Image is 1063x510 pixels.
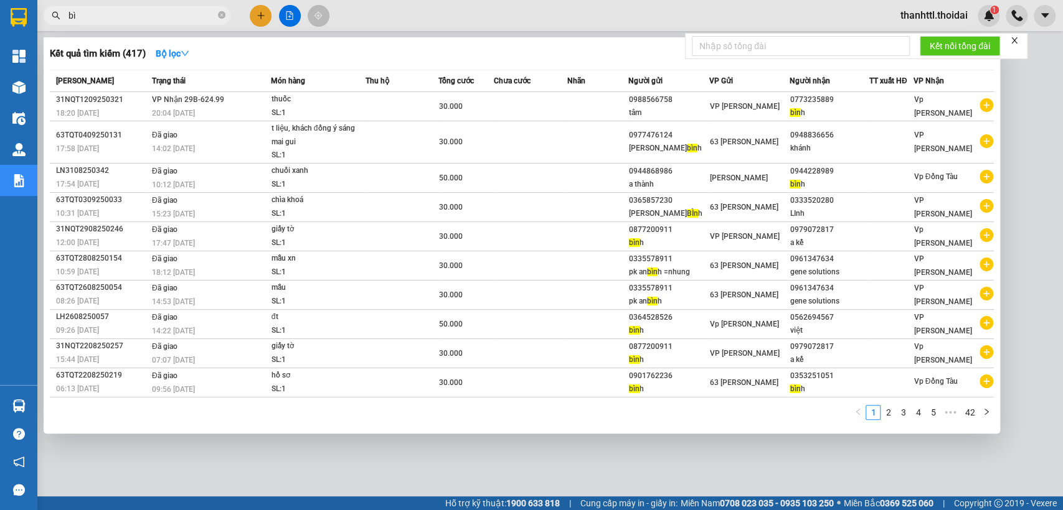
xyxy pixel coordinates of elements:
[56,310,148,323] div: LH2608250057
[709,174,767,182] span: [PERSON_NAME]
[709,76,732,85] span: VP Gửi
[980,134,993,148] span: plus-circle
[56,355,99,364] span: 15:44 [DATE]
[567,76,585,85] span: Nhãn
[914,377,958,386] span: Vp Đồng Tàu
[980,98,993,112] span: plus-circle
[629,129,709,142] div: 0977476124
[911,406,925,419] a: 4
[272,353,365,367] div: SL: 1
[152,109,195,118] span: 20:04 [DATE]
[152,76,186,85] span: Trạng thái
[69,9,215,22] input: Tìm tên, số ĐT hoặc mã đơn
[980,345,993,359] span: plus-circle
[629,223,709,236] div: 0877200911
[647,297,658,305] span: bìn
[790,369,868,382] div: 0353251051
[152,297,195,306] span: 14:53 [DATE]
[152,196,177,205] span: Đã giao
[56,281,148,294] div: 63TQT2608250054
[914,131,972,153] span: VP [PERSON_NAME]
[881,405,895,420] li: 2
[13,456,25,468] span: notification
[910,405,925,420] li: 4
[709,137,778,146] span: 63 [PERSON_NAME]
[629,311,709,324] div: 0364528526
[56,340,148,353] div: 31NQT2208250257
[439,290,463,299] span: 30.000
[629,253,709,266] div: 0335578911
[146,44,199,63] button: Bộ lọcdown
[709,261,778,270] span: 63 [PERSON_NAME]
[438,76,474,85] span: Tổng cước
[851,405,866,420] li: Previous Page
[914,76,944,85] span: VP Nhận
[439,261,463,270] span: 30.000
[629,295,709,308] div: pk an h
[914,342,972,364] span: Vp [PERSON_NAME]
[12,143,26,156] img: warehouse-icon
[914,254,972,277] span: VP [PERSON_NAME]
[629,178,709,191] div: a thành
[272,369,365,382] div: hồ sơ
[687,144,697,152] span: bìn
[272,382,365,396] div: SL: 1
[272,340,365,353] div: giấy tờ
[980,228,993,242] span: plus-circle
[52,11,60,20] span: search
[790,180,800,188] span: bìn
[629,93,709,106] div: 0988566758
[272,281,365,295] div: mẫu
[881,406,895,419] a: 2
[914,172,958,181] span: Vp Đồng Tàu
[272,324,365,338] div: SL: 1
[271,76,305,85] span: Món hàng
[790,207,868,220] div: LInh
[56,267,99,276] span: 10:59 [DATE]
[961,406,978,419] a: 42
[152,95,224,104] span: VP Nhận 29B-624.99
[439,232,463,241] span: 30.000
[790,266,868,279] div: gene solutions
[272,236,365,250] div: SL: 1
[790,382,868,396] div: h
[56,369,148,382] div: 63TQT2208250219
[980,257,993,271] span: plus-circle
[790,108,800,117] span: bìn
[628,76,663,85] span: Người gửi
[439,378,463,387] span: 30.000
[13,428,25,440] span: question-circle
[56,129,148,142] div: 63TQT0409250131
[920,36,1000,56] button: Kết nối tổng đài
[152,342,177,351] span: Đã giao
[960,405,979,420] li: 42
[56,326,99,335] span: 09:26 [DATE]
[56,252,148,265] div: 63TQT2808250154
[629,353,709,366] div: h
[272,310,365,324] div: đt
[980,199,993,213] span: plus-circle
[272,178,365,192] div: SL: 1
[152,313,177,322] span: Đã giao
[56,238,99,247] span: 12:00 [DATE]
[152,268,195,277] span: 18:12 [DATE]
[56,109,99,118] span: 18:20 [DATE]
[152,385,195,394] span: 09:56 [DATE]
[629,194,709,207] div: 0365857230
[790,324,868,337] div: việt
[790,384,800,393] span: bìn
[56,76,114,85] span: [PERSON_NAME]
[629,266,709,279] div: pk an h =nhung
[439,203,463,211] span: 30.000
[851,405,866,420] button: left
[152,167,177,175] span: Đã giao
[152,180,195,189] span: 10:12 [DATE]
[629,207,709,220] div: [PERSON_NAME] h
[980,316,993,330] span: plus-circle
[629,340,709,353] div: 0877200911
[494,76,531,85] span: Chưa cước
[56,223,148,236] div: 31NQT2908250246
[790,236,868,249] div: a kế
[272,252,365,266] div: mẫu xn
[914,95,972,118] span: Vp [PERSON_NAME]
